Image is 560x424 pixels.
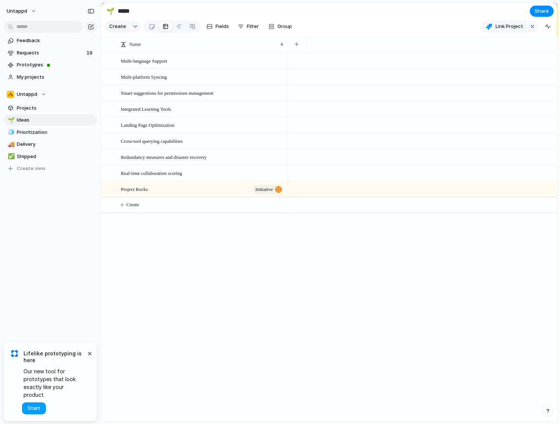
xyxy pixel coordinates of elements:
span: Name [129,41,141,48]
a: Requests19 [4,47,97,59]
button: Link Project [481,21,527,32]
span: Shipped [17,153,94,160]
a: 🧊Prioritization [4,127,97,138]
span: Share [535,7,549,15]
span: Create view [17,165,45,172]
button: Share [530,6,554,17]
button: Dismiss [85,349,94,358]
button: Create view [4,163,97,174]
span: initiative [255,184,273,195]
span: Create [126,201,139,208]
button: 🌱 [104,5,116,17]
span: My projects [17,73,94,81]
span: Prototypes [17,61,94,69]
span: Link Project [495,23,523,30]
div: ✅ [8,152,13,161]
div: 🧊 [8,128,13,136]
button: Fields [204,21,232,32]
span: Projects [17,104,94,112]
span: Feedback [17,37,94,44]
button: Group [265,21,296,32]
span: Cross-tool querying capabilities [121,136,183,145]
div: 🚚 [8,140,13,149]
span: Delivery [17,141,94,148]
a: My projects [4,72,97,83]
button: Start [22,402,46,414]
span: Integrated Learning Tools [121,104,171,113]
span: Smart suggestions for permissions management [121,88,213,97]
span: Untappd [17,91,37,98]
a: Feedback [4,35,97,46]
span: Requests [17,49,84,57]
div: 🌱 [8,116,13,125]
a: 🚚Delivery [4,139,97,150]
a: ✅Shipped [4,151,97,162]
button: initiative [253,185,284,194]
span: Multi-language Support [121,56,167,65]
span: Redundancy measures and disaster recovery [121,153,207,161]
span: Project Rocks [121,185,148,193]
a: Projects [4,103,97,114]
span: Multi-platform Syncing [121,72,167,81]
span: Filter [247,23,259,30]
a: 🌱Ideas [4,114,97,126]
button: 🌱 [7,116,14,124]
span: Landing Page Optimization [121,120,174,129]
span: Prioritization [17,129,94,136]
button: Create [105,21,130,32]
span: Real-time collaboration scoring [121,169,182,177]
span: Fields [215,23,229,30]
span: 19 [86,49,94,57]
button: 🧊 [7,129,14,136]
span: Untappd [7,7,27,15]
button: ✅ [7,153,14,160]
span: Start [28,405,40,412]
span: Our new tool for prototypes that look exactly like your product. [23,367,86,399]
span: Lifelike prototyping is here [23,350,86,364]
a: Prototypes [4,59,97,70]
span: Group [277,23,292,30]
button: Untappd [3,5,40,17]
span: Create [109,23,126,30]
div: 🌱 [106,6,114,16]
button: Filter [235,21,262,32]
span: Ideas [17,116,94,124]
button: Untappd [4,89,97,100]
button: 🚚 [7,141,14,148]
